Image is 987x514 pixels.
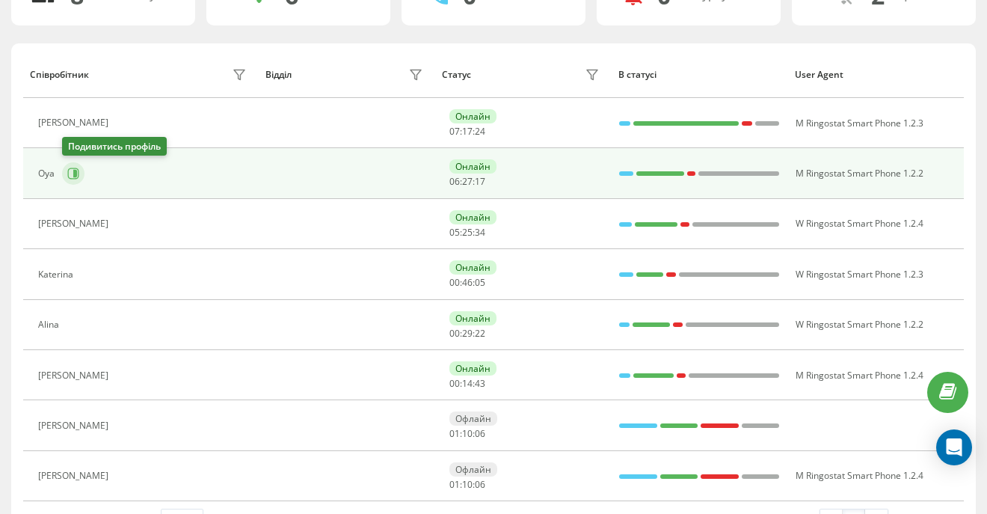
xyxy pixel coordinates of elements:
[462,226,473,239] span: 25
[796,217,923,230] span: W Ringostat Smart Phone 1.2.4
[38,168,58,179] div: Oya
[475,125,485,138] span: 24
[38,117,112,128] div: [PERSON_NAME]
[796,268,923,281] span: W Ringostat Smart Phone 1.2.3
[265,70,292,80] div: Відділ
[449,278,485,288] div: : :
[38,218,112,229] div: [PERSON_NAME]
[449,377,460,390] span: 00
[462,478,473,491] span: 10
[796,167,923,180] span: M Ringostat Smart Phone 1.2.2
[936,429,972,465] div: Open Intercom Messenger
[449,480,485,490] div: : :
[475,427,485,440] span: 06
[475,327,485,340] span: 22
[449,311,496,325] div: Онлайн
[449,125,460,138] span: 07
[449,462,497,477] div: Офлайн
[449,109,496,123] div: Онлайн
[449,429,485,439] div: : :
[38,269,77,280] div: Katerina
[449,177,485,187] div: : :
[796,318,923,331] span: W Ringostat Smart Phone 1.2.2
[618,70,781,80] div: В статусі
[449,379,485,389] div: : :
[38,319,63,330] div: Alina
[796,369,923,382] span: M Ringostat Smart Phone 1.2.4
[796,117,923,129] span: M Ringostat Smart Phone 1.2.3
[442,70,471,80] div: Статус
[449,226,460,239] span: 05
[475,377,485,390] span: 43
[462,175,473,188] span: 27
[449,159,496,174] div: Онлайн
[38,370,112,381] div: [PERSON_NAME]
[475,478,485,491] span: 06
[449,478,460,491] span: 01
[462,327,473,340] span: 29
[796,469,923,482] span: M Ringostat Smart Phone 1.2.4
[462,276,473,289] span: 46
[449,175,460,188] span: 06
[449,411,497,426] div: Офлайн
[462,377,473,390] span: 14
[449,361,496,376] div: Онлайн
[449,227,485,238] div: : :
[30,70,89,80] div: Співробітник
[475,226,485,239] span: 34
[449,427,460,440] span: 01
[62,137,167,156] div: Подивитись профіль
[449,328,485,339] div: : :
[462,427,473,440] span: 10
[449,276,460,289] span: 00
[475,276,485,289] span: 05
[449,327,460,340] span: 00
[449,126,485,137] div: : :
[38,471,112,481] div: [PERSON_NAME]
[38,420,112,431] div: [PERSON_NAME]
[449,210,496,224] div: Онлайн
[795,70,957,80] div: User Agent
[449,260,496,275] div: Онлайн
[475,175,485,188] span: 17
[462,125,473,138] span: 17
